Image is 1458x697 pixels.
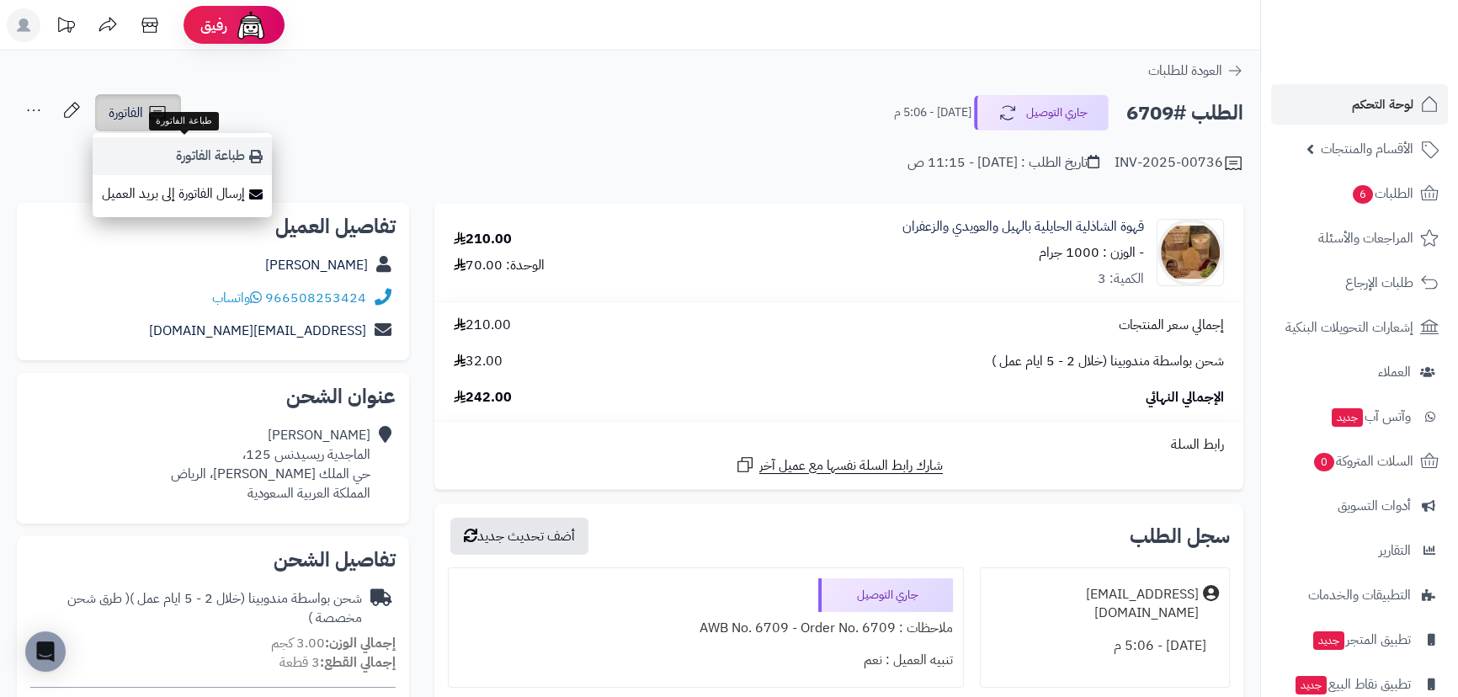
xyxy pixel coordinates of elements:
h2: عنوان الشحن [30,386,396,407]
span: أدوات التسويق [1338,494,1411,518]
span: العودة للطلبات [1148,61,1222,81]
h2: الطلب #6709 [1126,96,1243,130]
button: أضف تحديث جديد [450,518,588,555]
span: طلبات الإرجاع [1345,271,1413,295]
a: العملاء [1271,352,1448,392]
span: 242.00 [454,388,512,407]
div: ملاحظات : AWB No. 6709 - Order No. 6709 [459,612,953,645]
div: Open Intercom Messenger [25,631,66,672]
span: تطبيق المتجر [1312,628,1411,652]
h2: تفاصيل الشحن [30,550,396,570]
span: إجمالي سعر المنتجات [1119,316,1224,335]
div: [DATE] - 5:06 م [991,630,1219,662]
h3: سجل الطلب [1130,526,1230,546]
span: لوحة التحكم [1352,93,1413,116]
a: [EMAIL_ADDRESS][DOMAIN_NAME] [149,321,366,341]
a: طلبات الإرجاع [1271,263,1448,303]
span: الطلبات [1351,182,1413,205]
span: التقارير [1379,539,1411,562]
span: التطبيقات والخدمات [1308,583,1411,607]
div: [PERSON_NAME] الماجدية ريسيدنس 125، حي الملك [PERSON_NAME]، الرياض المملكة العربية السعودية [171,426,370,503]
span: 210.00 [454,316,511,335]
a: الطلبات6 [1271,173,1448,214]
span: تطبيق نقاط البيع [1294,673,1411,696]
span: الفاتورة [109,103,143,123]
a: المراجعات والأسئلة [1271,218,1448,258]
img: logo-2.png [1344,47,1442,82]
span: جديد [1332,408,1363,427]
a: السلات المتروكة0 [1271,441,1448,482]
span: جديد [1296,676,1327,694]
div: [EMAIL_ADDRESS][DOMAIN_NAME] [991,585,1199,624]
button: جاري التوصيل [974,95,1109,130]
strong: إجمالي القطع: [320,652,396,673]
div: شحن بواسطة مندوبينا (خلال 2 - 5 ايام عمل ) [30,589,362,628]
span: العملاء [1378,360,1411,384]
div: INV-2025-00736 [1115,153,1243,173]
span: السلات المتروكة [1312,450,1413,473]
img: 1704009880-WhatsApp%20Image%202023-12-31%20at%209.42.12%20AM%20(1)-90x90.jpeg [1157,219,1223,286]
small: [DATE] - 5:06 م [894,104,971,121]
div: الوحدة: 70.00 [454,256,545,275]
span: الأقسام والمنتجات [1321,137,1413,161]
span: جديد [1313,631,1344,650]
span: رفيق [200,15,227,35]
div: تنبيه العميل : نعم [459,644,953,677]
span: 6 [1353,185,1373,204]
a: التطبيقات والخدمات [1271,575,1448,615]
div: الكمية: 3 [1098,269,1144,289]
small: 3.00 كجم [271,633,396,653]
small: 3 قطعة [279,652,396,673]
a: واتساب [212,288,262,308]
span: شارك رابط السلة نفسها مع عميل آخر [759,456,943,476]
a: شارك رابط السلة نفسها مع عميل آخر [735,455,943,476]
div: جاري التوصيل [818,578,953,612]
a: 966508253424 [265,288,366,308]
span: إشعارات التحويلات البنكية [1285,316,1413,339]
a: الفاتورة [95,94,181,131]
span: الإجمالي النهائي [1146,388,1224,407]
strong: إجمالي الوزن: [325,633,396,653]
a: التقارير [1271,530,1448,571]
h2: تفاصيل العميل [30,216,396,237]
a: إشعارات التحويلات البنكية [1271,307,1448,348]
span: 32.00 [454,352,503,371]
a: [PERSON_NAME] [265,255,368,275]
span: المراجعات والأسئلة [1318,226,1413,250]
a: أدوات التسويق [1271,486,1448,526]
div: تاريخ الطلب : [DATE] - 11:15 ص [907,153,1099,173]
a: وآتس آبجديد [1271,396,1448,437]
a: تطبيق المتجرجديد [1271,620,1448,660]
img: ai-face.png [234,8,268,42]
span: وآتس آب [1330,405,1411,428]
a: إرسال الفاتورة إلى بريد العميل [93,175,272,213]
small: - الوزن : 1000 جرام [1039,242,1144,263]
div: رابط السلة [441,435,1237,455]
a: العودة للطلبات [1148,61,1243,81]
span: 0 [1314,453,1334,471]
a: قهوة الشاذلية الحايلية بالهيل والعويدي والزعفران [902,217,1144,237]
a: تحديثات المنصة [45,8,87,46]
a: طباعة الفاتورة [93,137,272,175]
span: شحن بواسطة مندوبينا (خلال 2 - 5 ايام عمل ) [992,352,1224,371]
div: طباعة الفاتورة [149,112,218,130]
div: 210.00 [454,230,512,249]
a: لوحة التحكم [1271,84,1448,125]
span: ( طرق شحن مخصصة ) [67,588,362,628]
